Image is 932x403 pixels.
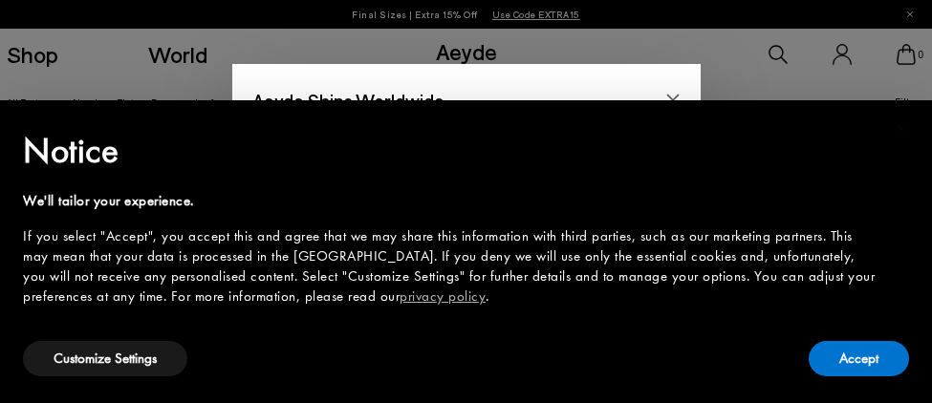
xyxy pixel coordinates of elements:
[659,86,687,115] button: Close
[23,341,187,376] button: Customize Settings
[809,341,909,376] button: Accept
[252,84,444,117] span: Aeyde Ships Worldwide
[878,106,924,152] button: Close this notice
[23,226,878,307] div: If you select "Accept", you accept this and agree that we may share this information with third p...
[896,114,908,143] span: ×
[400,286,486,306] a: privacy policy
[23,126,878,176] h2: Notice
[23,191,878,211] div: We'll tailor your experience.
